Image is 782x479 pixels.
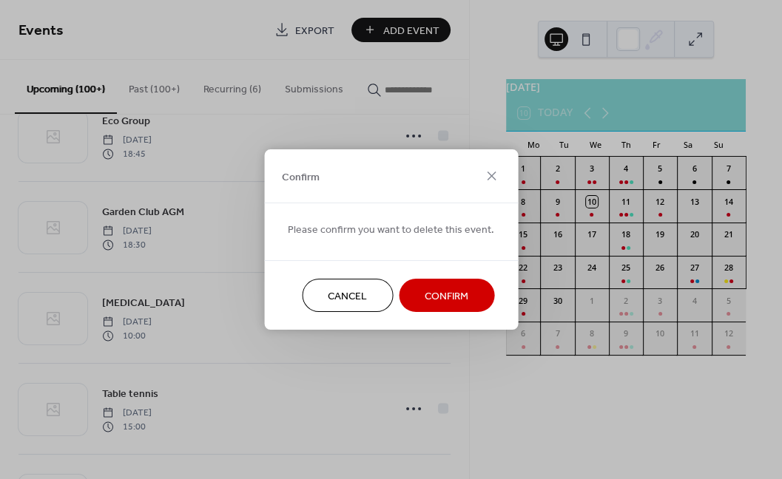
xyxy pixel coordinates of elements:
[328,289,367,305] span: Cancel
[425,289,468,305] span: Confirm
[302,279,393,312] button: Cancel
[288,222,494,238] span: Please confirm you want to delete this event.
[399,279,494,312] button: Confirm
[282,169,320,185] span: Confirm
